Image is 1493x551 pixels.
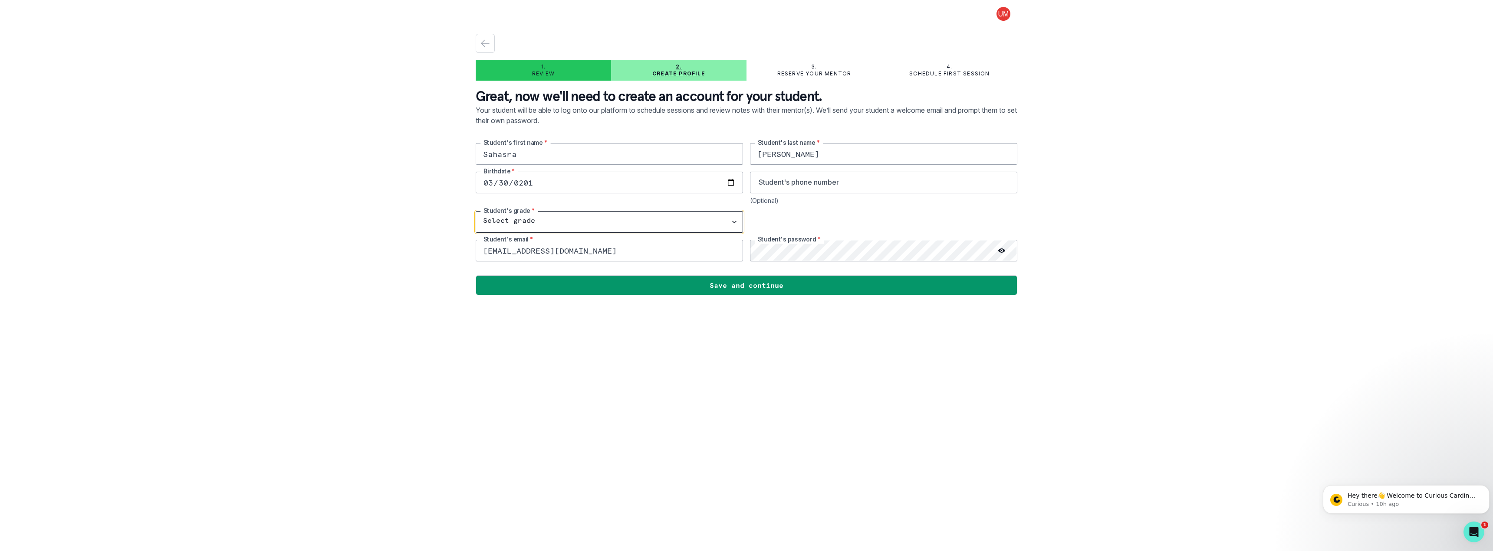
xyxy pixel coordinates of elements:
iframe: Intercom live chat [1463,522,1484,542]
p: 1. [541,63,546,70]
p: 3. [811,63,817,70]
p: Schedule first session [909,70,990,77]
div: (Optional) [750,197,1017,204]
p: 2. [676,63,682,70]
button: Save and continue [476,275,1017,295]
span: 1 [1481,522,1488,528]
p: Review [532,70,555,77]
p: Create profile [652,70,705,77]
p: 4. [947,63,952,70]
button: profile picture [990,7,1017,21]
p: Reserve your mentor [777,70,852,77]
p: Your student will be able to log onto our platform to schedule sessions and review notes with the... [476,105,1017,143]
iframe: Intercom notifications message [1319,467,1493,528]
p: Great, now we'll need to create an account for your student. [476,88,1017,105]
